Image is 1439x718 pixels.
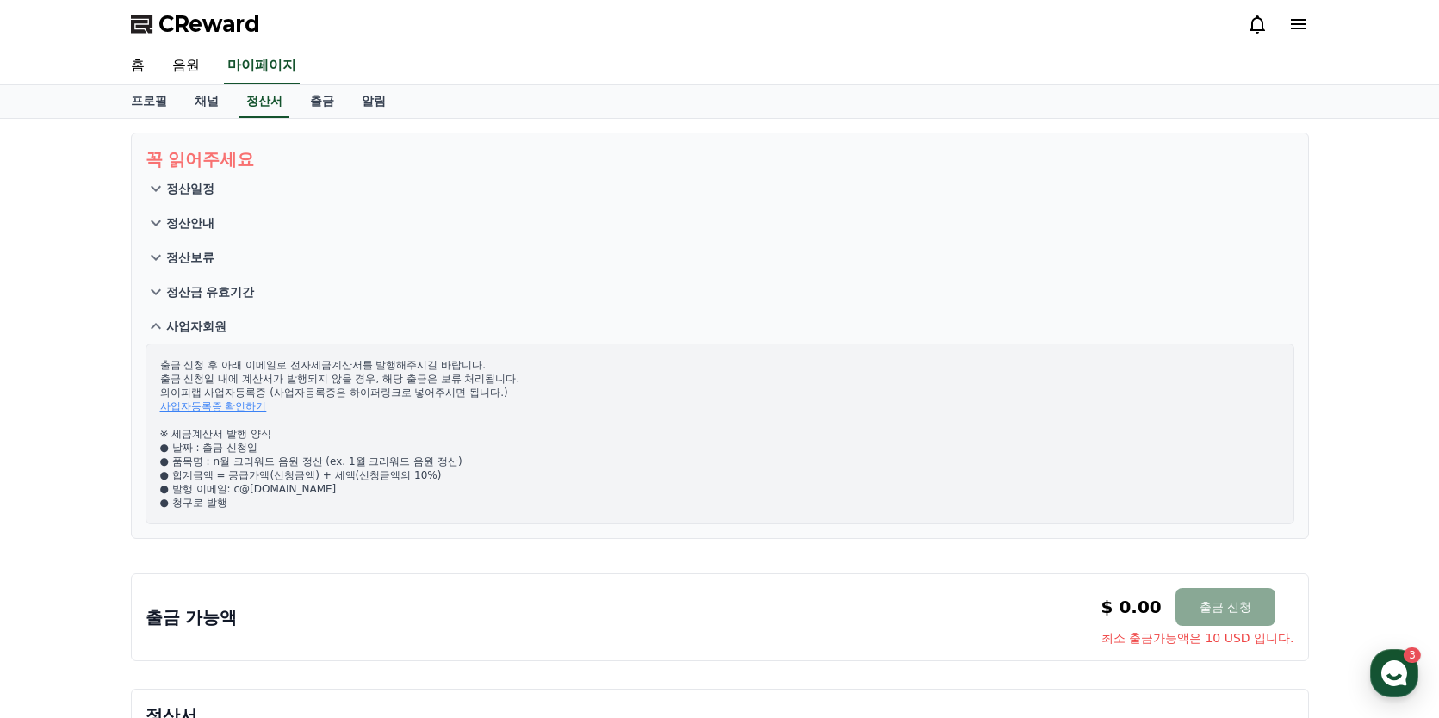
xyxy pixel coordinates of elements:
[146,605,238,629] p: 출금 가능액
[54,572,65,585] span: 홈
[146,147,1294,171] p: 꼭 읽어주세요
[266,572,287,585] span: 설정
[146,309,1294,344] button: 사업자회원
[181,85,233,118] a: 채널
[166,180,214,197] p: 정산일정
[5,546,114,589] a: 홈
[146,275,1294,309] button: 정산금 유효기간
[158,10,260,38] span: CReward
[158,48,214,84] a: 음원
[1175,588,1275,626] button: 출금 신청
[146,171,1294,206] button: 정산일정
[131,10,260,38] a: CReward
[160,400,267,412] a: 사업자등록증 확인하기
[158,573,178,586] span: 대화
[146,206,1294,240] button: 정산안내
[222,546,331,589] a: 설정
[348,85,400,118] a: 알림
[175,545,181,559] span: 3
[146,240,1294,275] button: 정산보류
[117,48,158,84] a: 홈
[1101,629,1294,647] span: 최소 출금가능액은 10 USD 입니다.
[166,318,226,335] p: 사업자회원
[224,48,300,84] a: 마이페이지
[239,85,289,118] a: 정산서
[166,214,214,232] p: 정산안내
[166,249,214,266] p: 정산보류
[1101,595,1162,619] p: $ 0.00
[117,85,181,118] a: 프로필
[114,546,222,589] a: 3대화
[160,358,1280,510] p: 출금 신청 후 아래 이메일로 전자세금계산서를 발행해주시길 바랍니다. 출금 신청일 내에 계산서가 발행되지 않을 경우, 해당 출금은 보류 처리됩니다. 와이피랩 사업자등록증 (사업...
[166,283,255,300] p: 정산금 유효기간
[296,85,348,118] a: 출금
